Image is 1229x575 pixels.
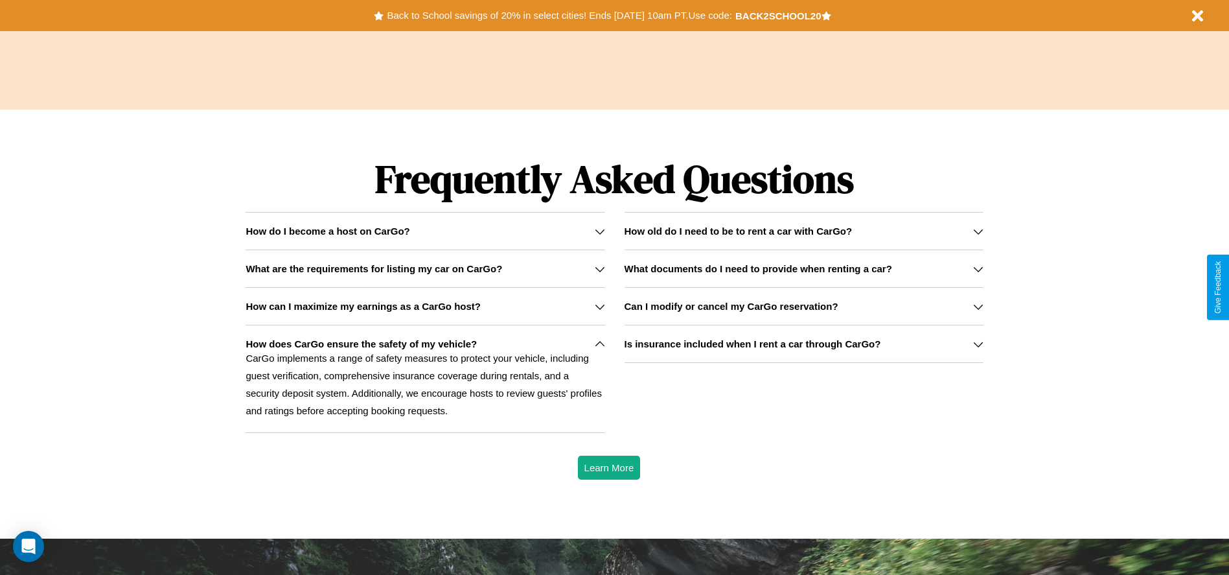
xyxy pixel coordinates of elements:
h3: How can I maximize my earnings as a CarGo host? [246,301,481,312]
h3: What documents do I need to provide when renting a car? [625,263,892,274]
h3: How old do I need to be to rent a car with CarGo? [625,226,853,237]
b: BACK2SCHOOL20 [735,10,821,21]
h3: Is insurance included when I rent a car through CarGo? [625,338,881,349]
button: Learn More [578,456,641,480]
div: Open Intercom Messenger [13,531,44,562]
div: Give Feedback [1213,261,1223,314]
h3: How do I become a host on CarGo? [246,226,409,237]
h3: Can I modify or cancel my CarGo reservation? [625,301,838,312]
h3: How does CarGo ensure the safety of my vehicle? [246,338,477,349]
h1: Frequently Asked Questions [246,146,983,212]
p: CarGo implements a range of safety measures to protect your vehicle, including guest verification... [246,349,604,419]
button: Back to School savings of 20% in select cities! Ends [DATE] 10am PT.Use code: [384,6,735,25]
h3: What are the requirements for listing my car on CarGo? [246,263,502,274]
